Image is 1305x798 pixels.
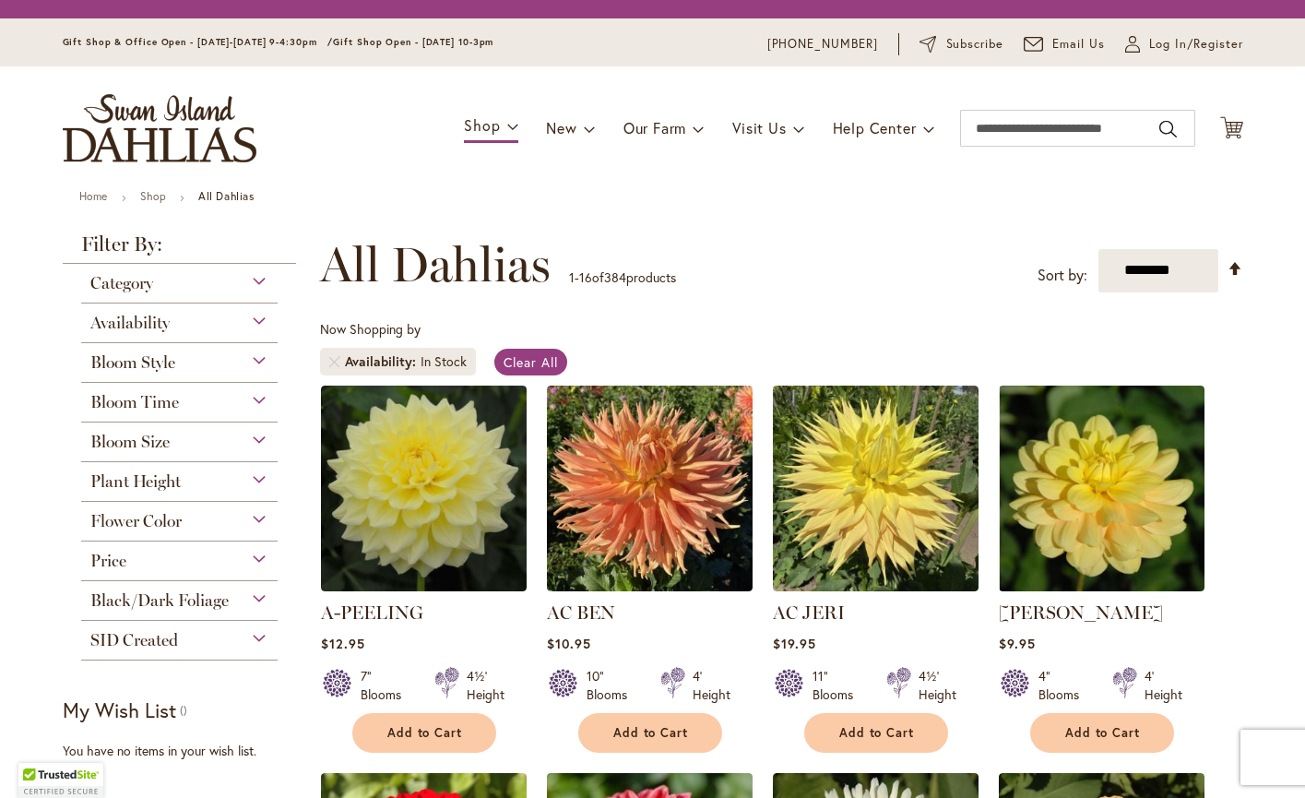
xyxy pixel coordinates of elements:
a: Remove Availability In Stock [329,356,340,367]
img: AC Jeri [773,386,979,591]
span: Visit Us [732,118,786,137]
button: Add to Cart [1030,713,1174,753]
p: - of products [569,263,676,292]
img: A-Peeling [321,386,527,591]
a: [PHONE_NUMBER] [767,35,879,54]
button: Add to Cart [352,713,496,753]
button: Add to Cart [804,713,948,753]
a: AC Jeri [773,578,979,595]
a: A-Peeling [321,578,527,595]
span: 16 [579,268,592,286]
a: Subscribe [919,35,1003,54]
span: $19.95 [773,635,816,652]
span: Add to Cart [839,725,915,741]
strong: Filter By: [63,234,297,264]
a: A-PEELING [321,601,423,624]
span: Help Center [833,118,917,137]
div: 4½' Height [919,667,956,704]
span: Add to Cart [387,725,463,741]
span: Log In/Register [1149,35,1243,54]
span: Bloom Style [90,352,175,373]
span: Gift Shop Open - [DATE] 10-3pm [333,36,493,48]
span: Black/Dark Foliage [90,590,229,611]
a: AHOY MATEY [999,578,1204,595]
span: New [546,118,576,137]
span: All Dahlias [320,237,551,292]
a: AC BEN [547,578,753,595]
div: 4" Blooms [1038,667,1090,704]
div: 4' Height [1145,667,1182,704]
button: Search [1159,114,1176,144]
img: AC BEN [547,386,753,591]
span: Gift Shop & Office Open - [DATE]-[DATE] 9-4:30pm / [63,36,334,48]
a: Shop [140,189,166,203]
div: 11" Blooms [813,667,864,704]
span: Category [90,273,153,293]
div: In Stock [421,352,467,371]
span: Flower Color [90,511,182,531]
a: store logo [63,94,256,162]
div: 4½' Height [467,667,504,704]
a: Log In/Register [1125,35,1243,54]
span: Shop [464,115,500,135]
a: [PERSON_NAME] [999,601,1163,624]
a: Clear All [494,349,567,375]
div: 7" Blooms [361,667,412,704]
span: Bloom Time [90,392,179,412]
img: AHOY MATEY [999,386,1204,591]
span: Add to Cart [613,725,689,741]
a: Email Us [1024,35,1105,54]
strong: My Wish List [63,697,176,723]
span: Now Shopping by [320,320,421,338]
span: Our Farm [623,118,686,137]
span: $10.95 [547,635,591,652]
span: Email Us [1052,35,1105,54]
span: Bloom Size [90,432,170,452]
a: AC BEN [547,601,615,624]
div: 4' Height [693,667,730,704]
span: $9.95 [999,635,1036,652]
span: Availability [90,313,170,333]
iframe: Launch Accessibility Center [14,732,65,784]
div: 10" Blooms [587,667,638,704]
div: You have no items in your wish list. [63,742,309,760]
span: Price [90,551,126,571]
a: AC JERI [773,601,845,624]
span: Subscribe [946,35,1004,54]
span: Availability [345,352,421,371]
span: Plant Height [90,471,181,492]
span: $12.95 [321,635,365,652]
a: Home [79,189,108,203]
button: Add to Cart [578,713,722,753]
span: SID Created [90,630,178,650]
span: Clear All [504,353,558,371]
span: 1 [569,268,575,286]
strong: All Dahlias [198,189,255,203]
label: Sort by: [1038,258,1087,292]
span: Add to Cart [1065,725,1141,741]
span: 384 [604,268,626,286]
